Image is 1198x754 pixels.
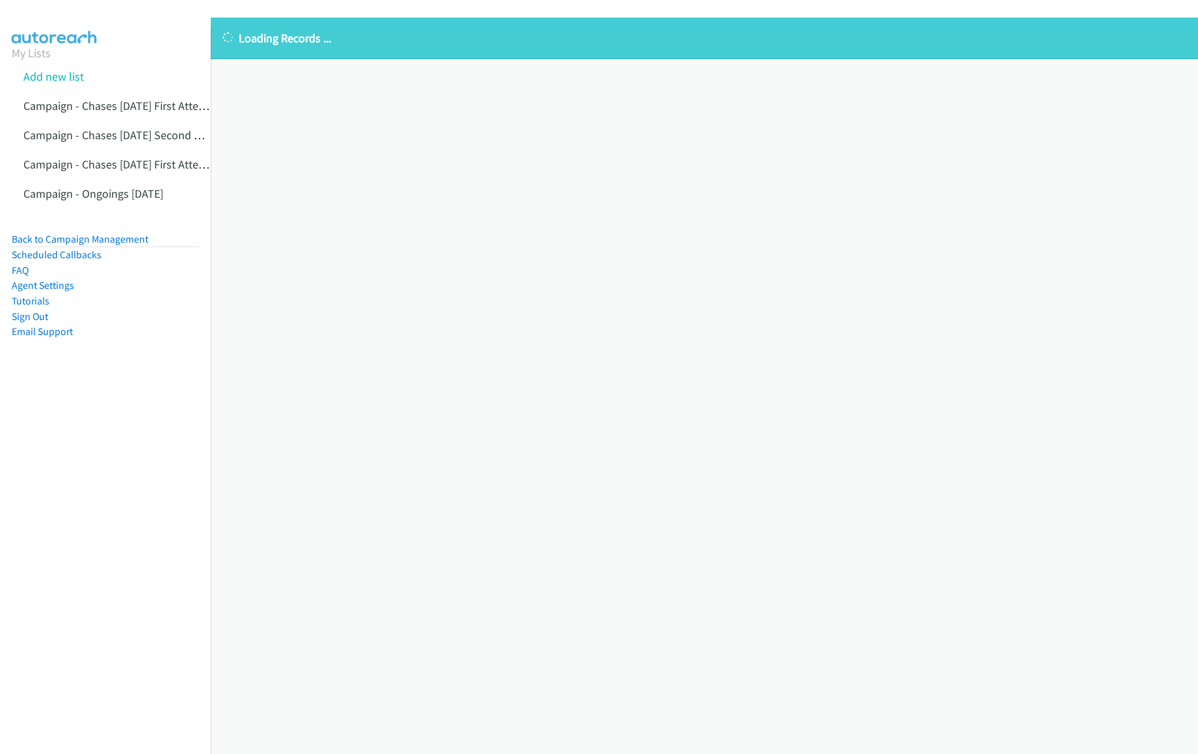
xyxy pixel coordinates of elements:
a: Campaign - Ongoings [DATE] [23,186,163,201]
iframe: Checklist [1088,697,1188,744]
a: Campaign - Chases [DATE] First Attempt [23,98,219,113]
a: Back to Campaign Management [12,233,148,245]
a: My Lists [12,46,51,61]
a: Agent Settings [12,279,74,291]
a: Campaign - Chases [DATE] Second Attempt [23,128,234,142]
a: Campaign - Chases [DATE] First Attempt And Ongoings [23,157,290,172]
a: FAQ [12,264,29,276]
a: Scheduled Callbacks [12,249,101,261]
p: Loading Records ... [222,29,1186,47]
a: Sign Out [12,310,48,323]
a: Email Support [12,325,73,338]
a: Tutorials [12,295,49,307]
a: Add new list [23,69,84,84]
